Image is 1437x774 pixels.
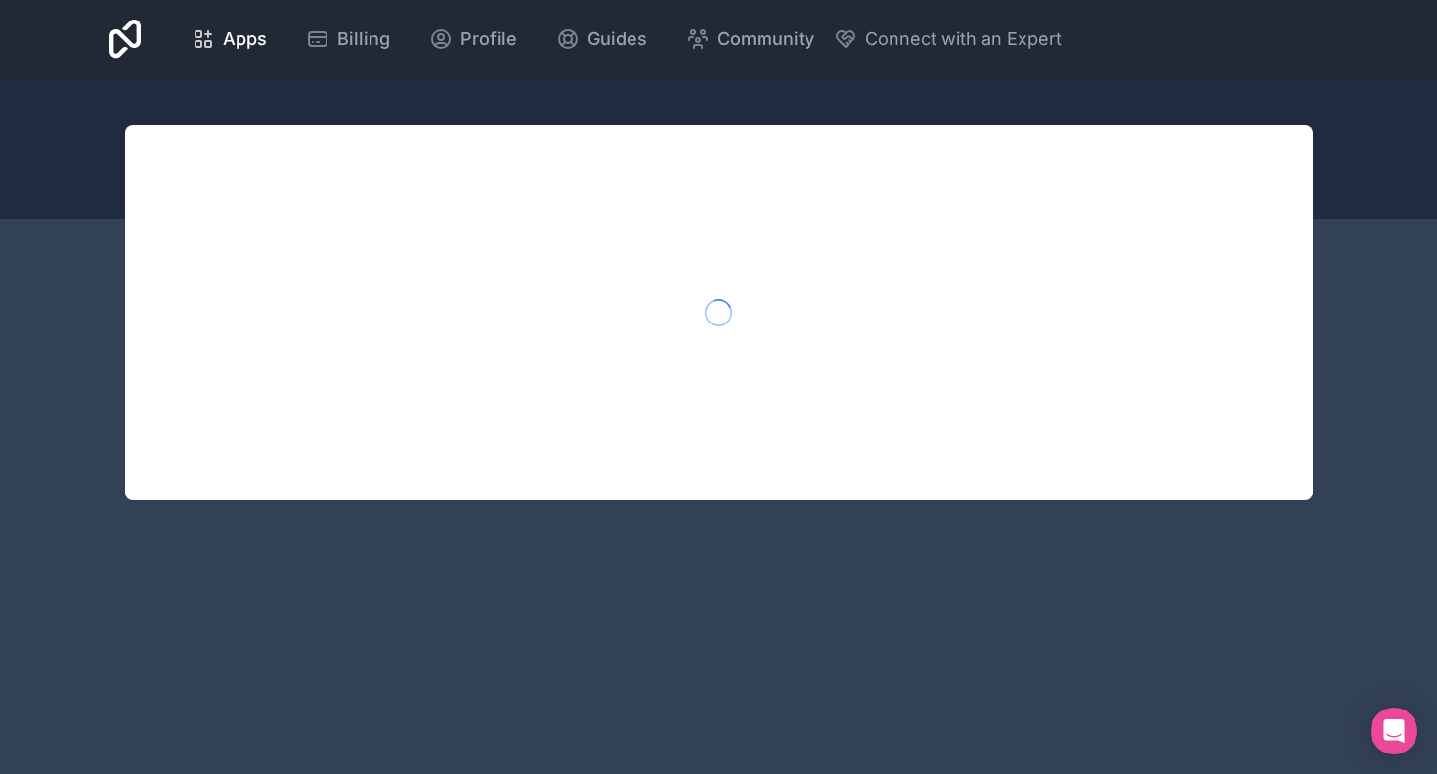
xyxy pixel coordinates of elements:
[290,18,406,61] a: Billing
[337,25,390,53] span: Billing
[865,25,1062,53] span: Connect with an Expert
[588,25,647,53] span: Guides
[1371,708,1417,754] div: Open Intercom Messenger
[223,25,267,53] span: Apps
[176,18,283,61] a: Apps
[718,25,814,53] span: Community
[671,18,830,61] a: Community
[460,25,517,53] span: Profile
[541,18,663,61] a: Guides
[834,25,1062,53] button: Connect with an Expert
[414,18,533,61] a: Profile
